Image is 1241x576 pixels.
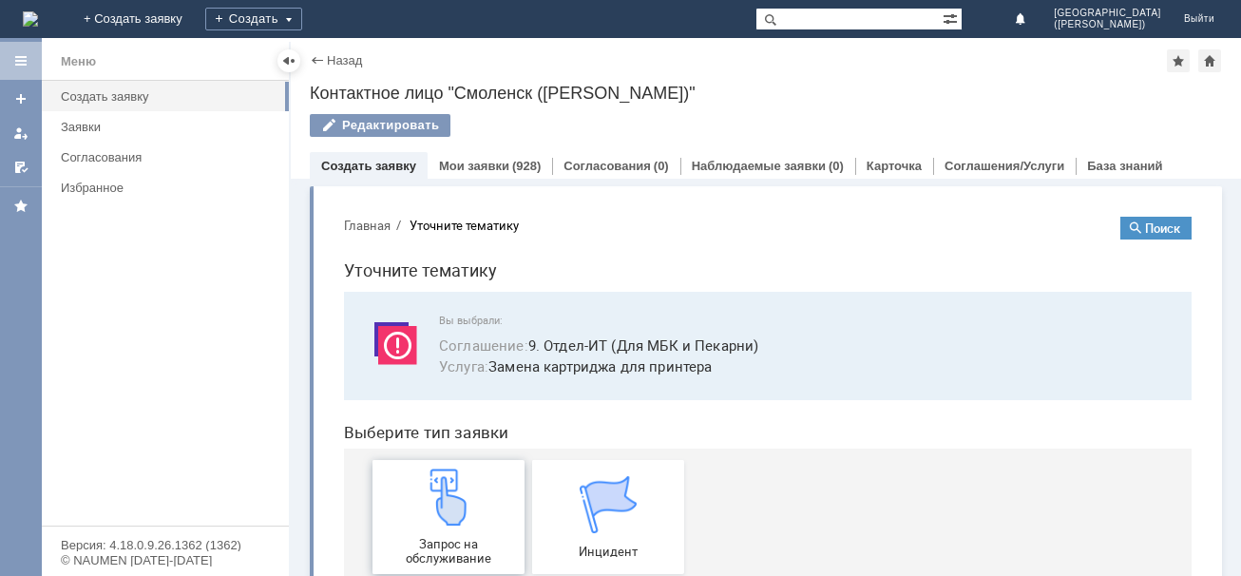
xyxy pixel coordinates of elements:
[61,554,270,566] div: © NAUMEN [DATE]-[DATE]
[23,11,38,27] img: logo
[205,8,302,30] div: Создать
[61,181,257,195] div: Избранное
[23,11,38,27] a: Перейти на домашнюю страницу
[61,89,277,104] div: Создать заявку
[15,55,863,83] h1: Уточните тематику
[439,159,509,173] a: Мои заявки
[692,159,826,173] a: Наблюдаемые заявки
[61,50,96,73] div: Меню
[654,159,669,173] div: (0)
[110,155,160,174] span: Услуга :
[1054,8,1161,19] span: [GEOGRAPHIC_DATA]
[110,134,200,153] span: Соглашение :
[61,150,277,164] div: Согласования
[53,143,285,172] a: Согласования
[61,539,270,551] div: Версия: 4.18.0.9.26.1362 (1362)
[1087,159,1162,173] a: База знаний
[321,159,416,173] a: Создать заявку
[209,343,350,357] span: Инцидент
[203,259,355,373] a: Инцидент
[327,53,362,67] a: Назад
[310,84,1222,103] div: Контактное лицо "Смоленск ([PERSON_NAME])"
[1054,19,1161,30] span: ([PERSON_NAME])
[38,113,95,170] img: svg%3E
[512,159,541,173] div: (928)
[49,336,190,364] span: Запрос на обслуживание
[945,159,1064,173] a: Соглашения/Услуги
[829,159,844,173] div: (0)
[53,82,285,111] a: Создать заявку
[6,84,36,114] a: Создать заявку
[1198,49,1221,72] div: Сделать домашней страницей
[15,15,62,32] button: Главная
[251,275,308,332] img: get067d4ba7cf7247ad92597448b2db9300
[44,259,196,373] a: Запрос на обслуживание
[867,159,922,173] a: Карточка
[91,267,148,324] img: get23c147a1b4124cbfa18e19f2abec5e8f
[110,133,430,155] button: Соглашение:9. Отдел-ИТ (Для МБК и Пекарни)
[61,120,277,134] div: Заявки
[943,9,962,27] span: Расширенный поиск
[792,15,863,38] button: Поиск
[110,113,840,125] span: Вы выбрали:
[15,221,863,240] header: Выберите тип заявки
[110,154,840,176] span: Замена картриджа для принтера
[1167,49,1190,72] div: Добавить в избранное
[277,49,300,72] div: Скрыть меню
[81,17,190,31] div: Уточните тематику
[563,159,651,173] a: Согласования
[53,112,285,142] a: Заявки
[6,152,36,182] a: Мои согласования
[6,118,36,148] a: Мои заявки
